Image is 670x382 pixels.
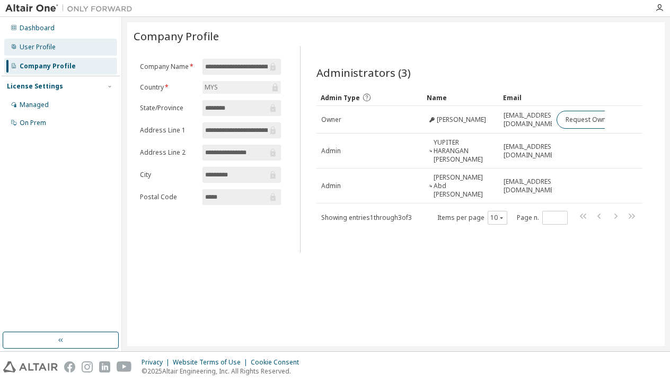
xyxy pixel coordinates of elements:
span: [PERSON_NAME] [437,116,486,124]
span: Admin [321,147,341,155]
img: altair_logo.svg [3,361,58,372]
span: Admin Type [321,93,360,102]
label: Postal Code [140,193,196,201]
img: Altair One [5,3,138,14]
div: Dashboard [20,24,55,32]
span: [EMAIL_ADDRESS][DOMAIN_NAME] [504,143,557,159]
img: linkedin.svg [99,361,110,372]
label: City [140,171,196,179]
span: YUPITER HARANGAN [PERSON_NAME] [434,138,494,164]
label: State/Province [140,104,196,112]
button: Request Owner Change [557,111,646,129]
div: MYS [203,82,219,93]
div: Email [503,89,548,106]
span: Admin [321,182,341,190]
label: Country [140,83,196,92]
span: [PERSON_NAME] Abd [PERSON_NAME] [434,173,494,199]
span: Administrators (3) [316,65,411,80]
span: Page n. [517,211,568,225]
label: Address Line 2 [140,148,196,157]
span: Owner [321,116,341,124]
span: [EMAIL_ADDRESS][DOMAIN_NAME] [504,111,557,128]
div: Managed [20,101,49,109]
div: Privacy [142,358,173,367]
span: [EMAIL_ADDRESS][DOMAIN_NAME] [504,177,557,194]
div: MYS [202,81,280,94]
span: Company Profile [134,29,219,43]
span: Items per page [437,211,507,225]
div: Cookie Consent [251,358,305,367]
div: License Settings [7,82,63,91]
img: facebook.svg [64,361,75,372]
div: Website Terms of Use [173,358,251,367]
p: © 2025 Altair Engineering, Inc. All Rights Reserved. [142,367,305,376]
div: Company Profile [20,62,76,70]
span: Showing entries 1 through 3 of 3 [321,213,412,222]
img: youtube.svg [117,361,132,372]
button: 10 [490,214,505,222]
div: User Profile [20,43,56,51]
label: Address Line 1 [140,126,196,135]
div: Name [427,89,495,106]
img: instagram.svg [82,361,93,372]
div: On Prem [20,119,46,127]
label: Company Name [140,63,196,71]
